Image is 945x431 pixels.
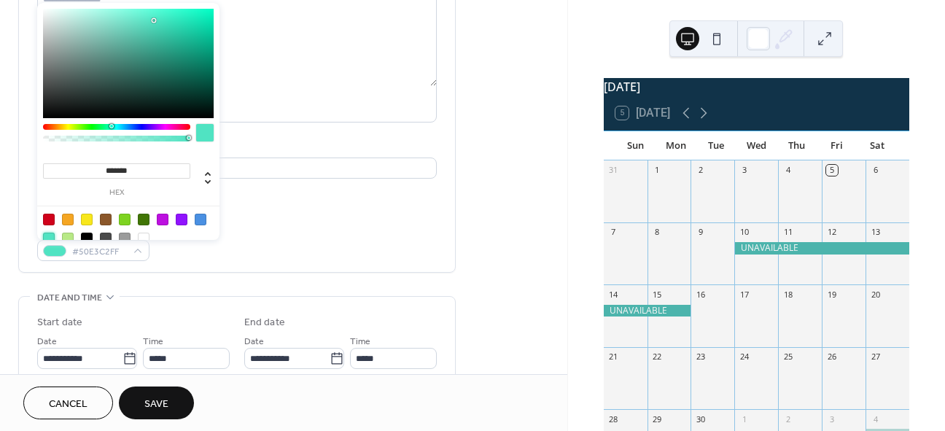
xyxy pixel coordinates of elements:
div: 4 [870,413,881,424]
div: #B8E986 [62,233,74,244]
div: End date [244,315,285,330]
div: #9B9B9B [119,233,131,244]
div: Thu [777,131,817,160]
span: Time [350,334,370,349]
div: 8 [652,227,663,238]
span: Time [143,334,163,349]
div: 12 [826,227,837,238]
div: #D0021B [43,214,55,225]
label: hex [43,189,190,197]
div: #7ED321 [119,214,131,225]
div: #4A90E2 [195,214,206,225]
div: Fri [817,131,857,160]
div: 23 [695,352,706,362]
div: 14 [608,289,619,300]
div: Sat [857,131,898,160]
span: Cancel [49,397,87,412]
div: 19 [826,289,837,300]
div: 27 [870,352,881,362]
div: 1 [739,413,750,424]
div: #4A4A4A [100,233,112,244]
div: UNAVAILABLE [604,305,691,317]
div: #F8E71C [81,214,93,225]
div: Location [37,140,434,155]
div: Tue [696,131,736,160]
div: 2 [695,165,706,176]
div: 16 [695,289,706,300]
div: 31 [608,165,619,176]
div: 29 [652,413,663,424]
div: 7 [608,227,619,238]
div: 22 [652,352,663,362]
div: #F5A623 [62,214,74,225]
div: Wed [736,131,777,160]
div: 18 [782,289,793,300]
div: 28 [608,413,619,424]
div: 24 [739,352,750,362]
div: Sun [615,131,656,160]
div: 26 [826,352,837,362]
span: Date [37,334,57,349]
div: #FFFFFF [138,233,149,244]
div: 1 [652,165,663,176]
div: Mon [656,131,696,160]
div: 17 [739,289,750,300]
div: 21 [608,352,619,362]
div: 3 [739,165,750,176]
div: 13 [870,227,881,238]
div: #000000 [81,233,93,244]
div: #50E3C2 [43,233,55,244]
div: 25 [782,352,793,362]
div: [DATE] [604,78,909,96]
div: 9 [695,227,706,238]
div: #8B572A [100,214,112,225]
span: Date [244,334,264,349]
div: 2 [782,413,793,424]
button: Save [119,387,194,419]
div: Start date [37,315,82,330]
div: 20 [870,289,881,300]
div: UNAVAILABLE [734,242,909,255]
div: 5 [826,165,837,176]
div: 15 [652,289,663,300]
div: 3 [826,413,837,424]
span: Save [144,397,168,412]
div: 6 [870,165,881,176]
span: #50E3C2FF [72,244,126,260]
button: Cancel [23,387,113,419]
div: 11 [782,227,793,238]
div: 10 [739,227,750,238]
div: 30 [695,413,706,424]
div: #417505 [138,214,149,225]
div: #BD10E0 [157,214,168,225]
div: 4 [782,165,793,176]
span: Date and time [37,290,102,306]
div: #9013FE [176,214,187,225]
